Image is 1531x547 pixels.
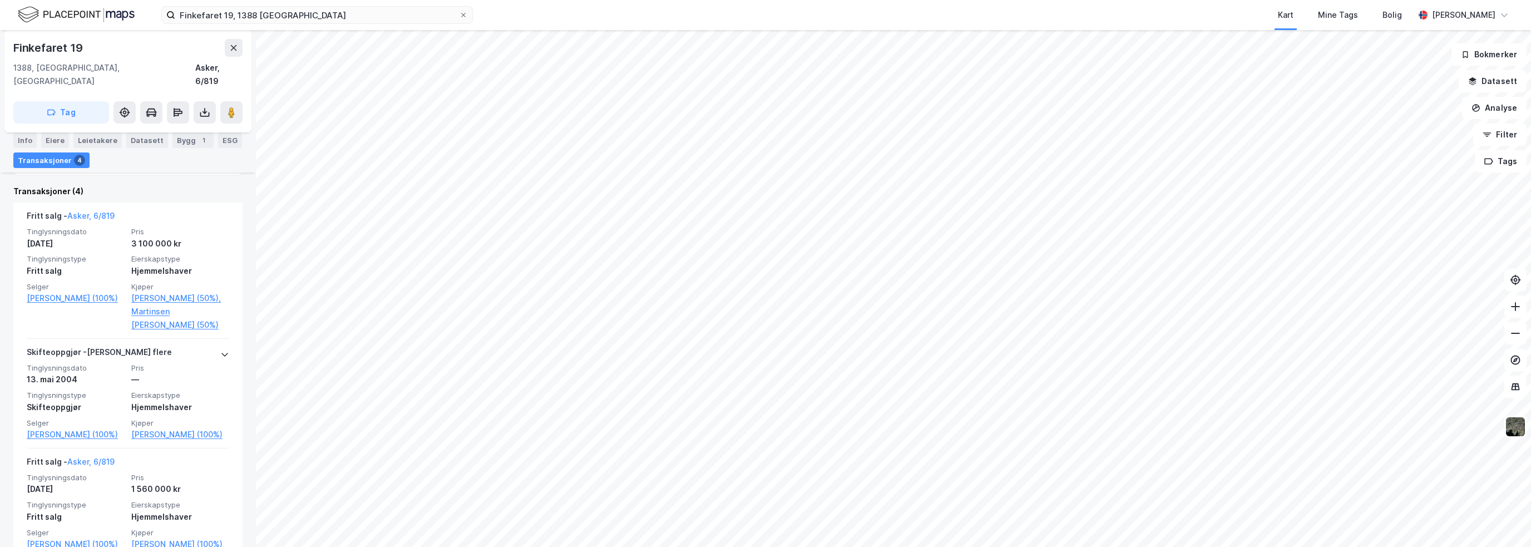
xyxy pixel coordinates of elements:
[131,428,229,441] a: [PERSON_NAME] (100%)
[172,132,214,148] div: Bygg
[27,510,125,524] div: Fritt salg
[131,292,229,305] a: [PERSON_NAME] (50%),
[13,101,109,124] button: Tag
[1473,124,1527,146] button: Filter
[1475,494,1531,547] iframe: Chat Widget
[126,132,168,148] div: Datasett
[27,292,125,305] a: [PERSON_NAME] (100%)
[131,237,229,250] div: 3 100 000 kr
[13,132,37,148] div: Info
[13,39,85,57] div: Finkefaret 19
[1505,416,1526,437] img: 9k=
[175,7,459,23] input: Søk på adresse, matrikkel, gårdeiere, leietakere eller personer
[131,528,229,538] span: Kjøper
[27,363,125,373] span: Tinglysningsdato
[27,391,125,400] span: Tinglysningstype
[1382,8,1402,22] div: Bolig
[27,264,125,278] div: Fritt salg
[13,152,90,168] div: Transaksjoner
[13,61,195,88] div: 1388, [GEOGRAPHIC_DATA], [GEOGRAPHIC_DATA]
[198,135,209,146] div: 1
[27,227,125,236] span: Tinglysningsdato
[1432,8,1495,22] div: [PERSON_NAME]
[27,254,125,264] span: Tinglysningstype
[27,500,125,510] span: Tinglysningstype
[131,305,229,332] a: Martinsen [PERSON_NAME] (50%)
[131,227,229,236] span: Pris
[131,254,229,264] span: Eierskapstype
[13,185,243,198] div: Transaksjoner (4)
[18,5,135,24] img: logo.f888ab2527a4732fd821a326f86c7f29.svg
[1318,8,1358,22] div: Mine Tags
[41,132,69,148] div: Eiere
[131,391,229,400] span: Eierskapstype
[1462,97,1527,119] button: Analyse
[218,132,242,148] div: ESG
[1459,70,1527,92] button: Datasett
[27,482,125,496] div: [DATE]
[131,373,229,386] div: —
[27,373,125,386] div: 13. mai 2004
[131,282,229,292] span: Kjøper
[67,211,115,220] a: Asker, 6/819
[27,473,125,482] span: Tinglysningsdato
[1278,8,1293,22] div: Kart
[131,401,229,414] div: Hjemmelshaver
[27,401,125,414] div: Skifteoppgjør
[1451,43,1527,66] button: Bokmerker
[131,473,229,482] span: Pris
[1475,494,1531,547] div: Kontrollprogram for chat
[74,155,85,166] div: 4
[67,457,115,466] a: Asker, 6/819
[27,428,125,441] a: [PERSON_NAME] (100%)
[27,209,115,227] div: Fritt salg -
[131,482,229,496] div: 1 560 000 kr
[27,418,125,428] span: Selger
[131,510,229,524] div: Hjemmelshaver
[27,237,125,250] div: [DATE]
[27,528,125,538] span: Selger
[27,346,172,363] div: Skifteoppgjør - [PERSON_NAME] flere
[27,455,115,473] div: Fritt salg -
[131,500,229,510] span: Eierskapstype
[1475,150,1527,173] button: Tags
[195,61,243,88] div: Asker, 6/819
[27,282,125,292] span: Selger
[131,264,229,278] div: Hjemmelshaver
[131,363,229,373] span: Pris
[73,132,122,148] div: Leietakere
[131,418,229,428] span: Kjøper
